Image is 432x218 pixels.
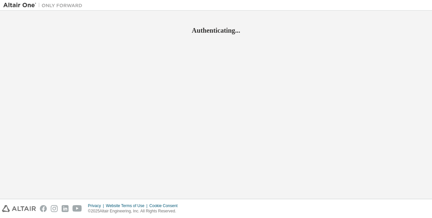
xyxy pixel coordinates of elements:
[40,205,47,212] img: facebook.svg
[88,208,182,214] p: © 2025 Altair Engineering, Inc. All Rights Reserved.
[3,2,86,9] img: Altair One
[72,205,82,212] img: youtube.svg
[106,203,149,208] div: Website Terms of Use
[88,203,106,208] div: Privacy
[51,205,58,212] img: instagram.svg
[3,26,429,35] h2: Authenticating...
[2,205,36,212] img: altair_logo.svg
[62,205,69,212] img: linkedin.svg
[149,203,181,208] div: Cookie Consent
